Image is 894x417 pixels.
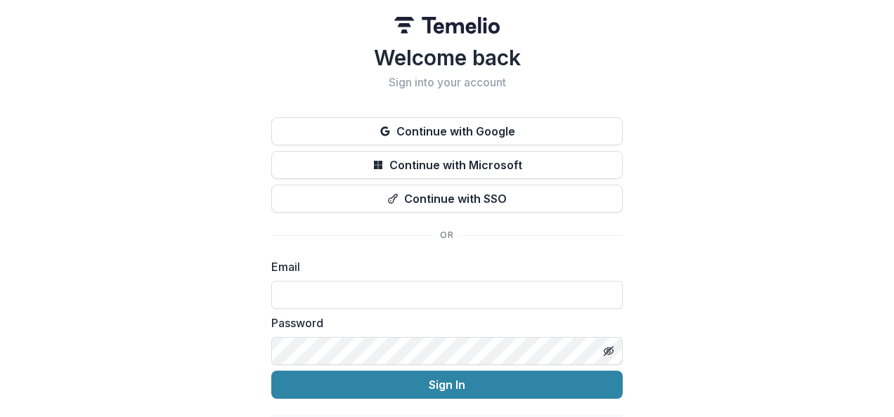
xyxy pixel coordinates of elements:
button: Continue with Google [271,117,623,145]
h1: Welcome back [271,45,623,70]
label: Email [271,258,614,275]
button: Sign In [271,371,623,399]
button: Continue with Microsoft [271,151,623,179]
button: Continue with SSO [271,185,623,213]
label: Password [271,315,614,331]
img: Temelio [394,17,500,34]
button: Toggle password visibility [597,340,620,362]
h2: Sign into your account [271,76,623,89]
